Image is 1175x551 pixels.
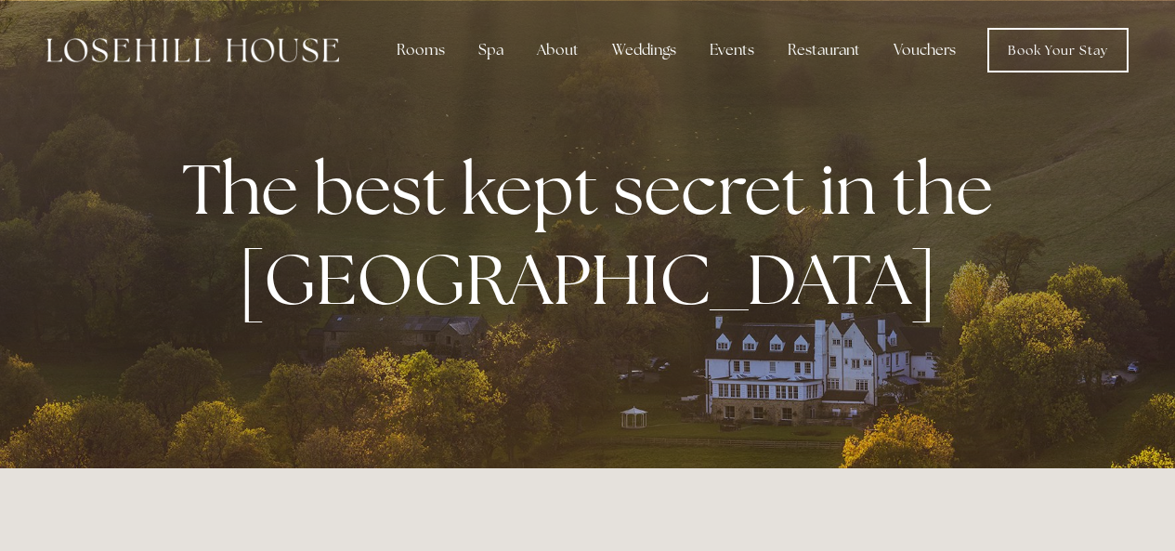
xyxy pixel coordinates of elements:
[695,32,769,69] div: Events
[597,32,691,69] div: Weddings
[382,32,460,69] div: Rooms
[987,28,1129,72] a: Book Your Stay
[773,32,875,69] div: Restaurant
[463,32,518,69] div: Spa
[182,143,1008,325] strong: The best kept secret in the [GEOGRAPHIC_DATA]
[522,32,594,69] div: About
[46,38,339,62] img: Losehill House
[879,32,971,69] a: Vouchers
